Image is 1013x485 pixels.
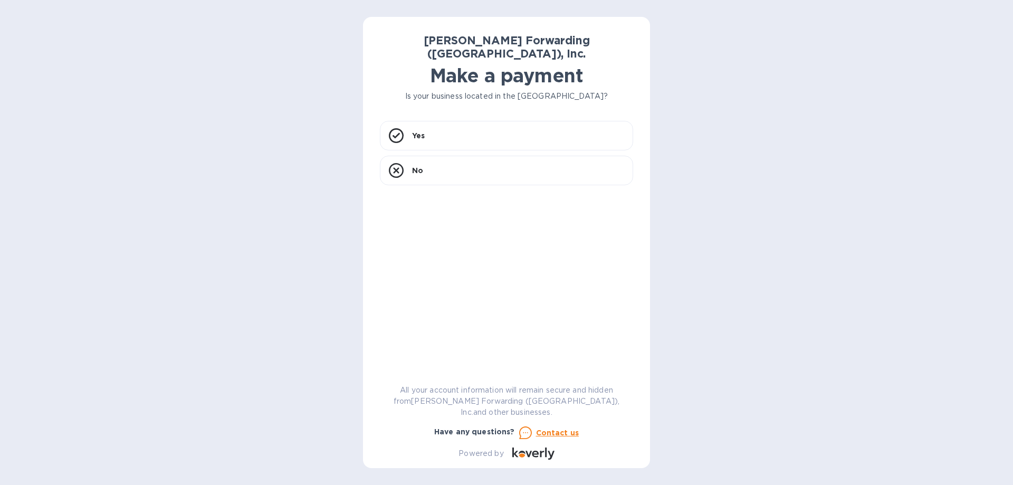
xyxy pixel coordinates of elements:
b: Have any questions? [434,427,515,436]
p: Is your business located in the [GEOGRAPHIC_DATA]? [380,91,633,102]
p: All your account information will remain secure and hidden from [PERSON_NAME] Forwarding ([GEOGRA... [380,385,633,418]
u: Contact us [536,429,579,437]
b: [PERSON_NAME] Forwarding ([GEOGRAPHIC_DATA]), Inc. [424,34,590,60]
p: Powered by [458,448,503,459]
p: Yes [412,130,425,141]
p: No [412,165,423,176]
h1: Make a payment [380,64,633,87]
